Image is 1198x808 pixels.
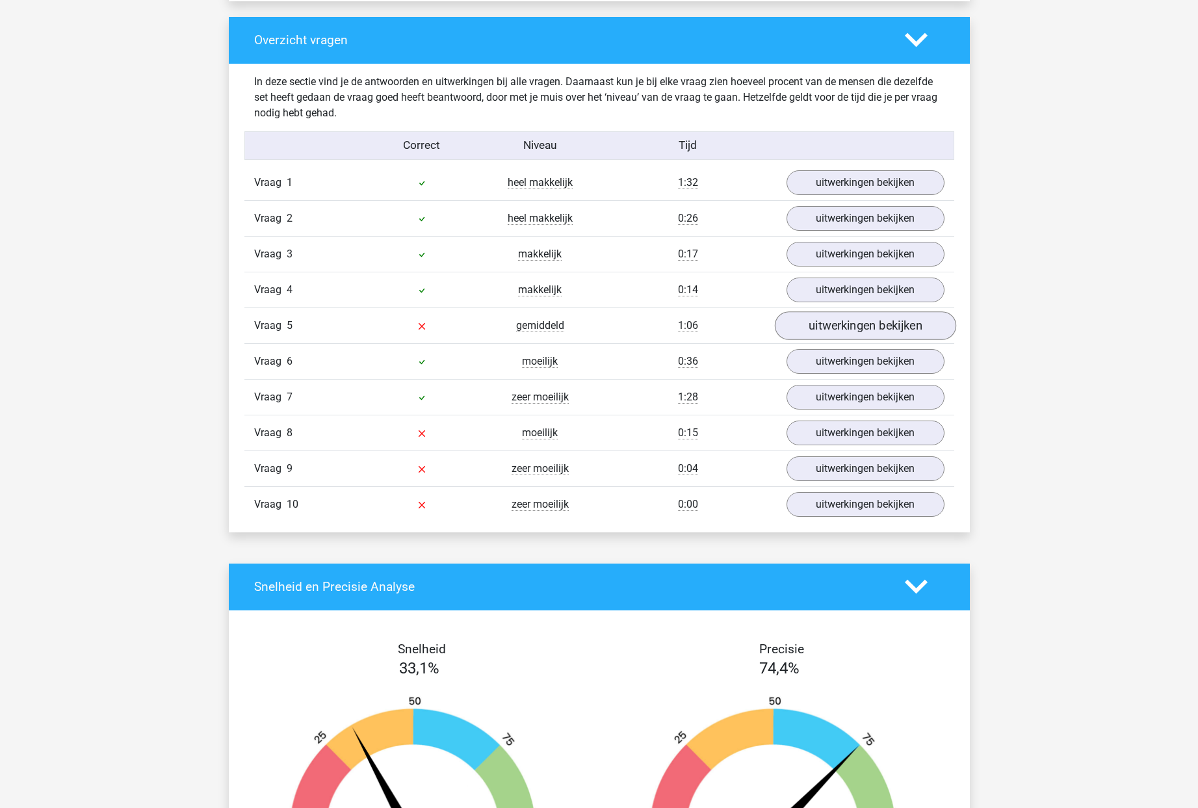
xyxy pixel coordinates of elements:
[787,242,944,267] a: uitwerkingen bekijken
[774,311,956,340] a: uitwerkingen bekijken
[787,421,944,445] a: uitwerkingen bekijken
[287,176,293,189] span: 1
[254,389,287,405] span: Vraag
[512,391,569,404] span: zeer moeilijk
[678,355,698,368] span: 0:36
[254,425,287,441] span: Vraag
[678,176,698,189] span: 1:32
[254,282,287,298] span: Vraag
[518,248,562,261] span: makkelijk
[787,456,944,481] a: uitwerkingen bekijken
[287,283,293,296] span: 4
[614,642,950,657] h4: Precisie
[254,211,287,226] span: Vraag
[787,385,944,410] a: uitwerkingen bekijken
[678,319,698,332] span: 1:06
[787,170,944,195] a: uitwerkingen bekijken
[787,492,944,517] a: uitwerkingen bekijken
[363,137,481,154] div: Correct
[508,212,573,225] span: heel makkelijk
[287,355,293,367] span: 6
[287,426,293,439] span: 8
[678,248,698,261] span: 0:17
[287,462,293,475] span: 9
[254,33,885,47] h4: Overzicht vragen
[678,462,698,475] span: 0:04
[254,642,590,657] h4: Snelheid
[787,206,944,231] a: uitwerkingen bekijken
[518,283,562,296] span: makkelijk
[759,659,800,677] span: 74,4%
[512,462,569,475] span: zeer moeilijk
[254,246,287,262] span: Vraag
[522,426,558,439] span: moeilijk
[516,319,564,332] span: gemiddeld
[481,137,599,154] div: Niveau
[678,212,698,225] span: 0:26
[254,497,287,512] span: Vraag
[287,212,293,224] span: 2
[254,579,885,594] h4: Snelheid en Precisie Analyse
[287,391,293,403] span: 7
[678,283,698,296] span: 0:14
[399,659,439,677] span: 33,1%
[254,318,287,333] span: Vraag
[678,498,698,511] span: 0:00
[522,355,558,368] span: moeilijk
[254,175,287,190] span: Vraag
[787,278,944,302] a: uitwerkingen bekijken
[254,354,287,369] span: Vraag
[599,137,776,154] div: Tijd
[254,461,287,476] span: Vraag
[787,349,944,374] a: uitwerkingen bekijken
[512,498,569,511] span: zeer moeilijk
[678,426,698,439] span: 0:15
[508,176,573,189] span: heel makkelijk
[287,248,293,260] span: 3
[244,74,954,121] div: In deze sectie vind je de antwoorden en uitwerkingen bij alle vragen. Daarnaast kun je bij elke v...
[287,319,293,332] span: 5
[678,391,698,404] span: 1:28
[287,498,298,510] span: 10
